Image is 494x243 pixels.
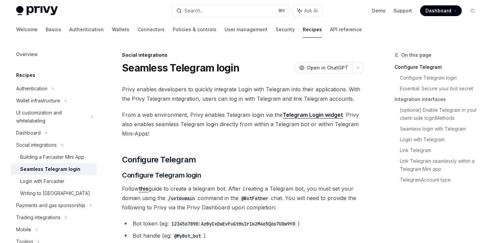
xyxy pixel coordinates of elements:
[20,189,90,197] div: Writing to [GEOGRAPHIC_DATA]
[16,141,57,149] div: Social integrations
[283,111,343,118] a: Telegram Login widget
[184,7,203,15] div: Search...
[394,7,412,14] a: Support
[137,21,165,38] a: Connectors
[172,5,289,17] button: Search...⌘K
[303,21,322,38] a: Recipes
[11,151,97,163] a: Building a Farcaster Mini App
[16,129,41,137] div: Dashboard
[400,156,483,175] a: Link Telegram seamlessly within a Telegram Mini app
[16,201,85,209] div: Payments and gas sponsorship
[395,62,483,72] a: Configure Telegram
[69,21,104,38] a: Authentication
[372,7,385,14] a: Demo
[16,85,47,93] div: Authentication
[16,97,60,105] div: Wallet infrastructure
[139,185,149,192] a: this
[16,226,31,234] div: Mobile
[122,85,364,103] span: Privy enables developers to quickly integrate Login with Telegram into their applications. With t...
[20,153,84,161] div: Building a Farcaster Mini App
[400,105,483,124] a: [optional] Enable Telegram in your client-side loginMethods
[400,72,483,83] a: Configure Telegram login
[16,21,38,38] a: Welcome
[400,134,483,145] a: Login with Telegram
[122,184,364,212] span: Follow guide to create a telegram bot. After creating a Telegram bot, you must set your domain us...
[122,171,201,180] span: Configure Telegram login
[400,175,483,185] a: TelegramAccount type
[395,94,483,105] a: Integration interfaces
[16,71,35,79] h5: Recipes
[165,195,198,202] code: /setdomain
[467,5,478,16] button: Toggle dark mode
[295,62,352,74] button: Open in ChatGPT
[16,109,87,125] div: UI customization and whitelabeling
[20,177,65,185] div: Login with Farcaster
[20,165,80,173] div: Seamless Telegram login
[16,50,38,58] div: Overview
[330,21,362,38] a: API reference
[307,64,348,71] span: Open in ChatGPT
[400,124,483,134] a: Seamless login with Telegram
[224,21,267,38] a: User management
[169,220,298,228] code: 1234567890:AzByCxDwEvFuGtHsIr1k2M4o5Q6s7U8w9Y0
[122,52,364,58] div: Social integrations
[239,195,271,202] code: @BotFather
[400,83,483,94] a: Essential: Secure your bot secret
[122,62,239,74] h1: Seamless Telegram login
[112,21,129,38] a: Wallets
[171,232,204,240] code: @MyBot_bot
[276,21,295,38] a: Security
[16,213,60,222] div: Trading integrations
[401,51,431,59] span: On this page
[425,7,451,14] span: Dashboard
[400,145,483,156] a: Link Telegram
[11,187,97,199] a: Writing to [GEOGRAPHIC_DATA]
[16,6,58,15] img: light logo
[293,5,322,17] button: Ask AI
[420,5,462,16] a: Dashboard
[11,48,97,60] a: Overview
[11,175,97,187] a: Login with Farcaster
[122,231,364,240] li: Bot handle (eg: )
[122,219,364,228] li: Bot token (eg: )
[173,21,216,38] a: Policies & controls
[278,8,285,13] span: ⌘ K
[46,21,61,38] a: Basics
[11,163,97,175] a: Seamless Telegram login
[122,154,196,165] span: Configure Telegram
[304,7,318,14] span: Ask AI
[122,110,364,138] span: From a web environment, Privy enables Telegram login via the . Privy also enables seamless Telegr...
